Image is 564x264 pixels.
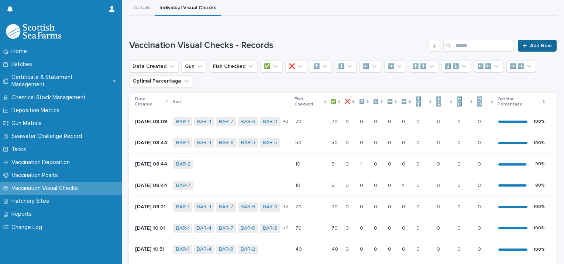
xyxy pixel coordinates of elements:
[197,119,211,125] a: BAR-4
[416,245,421,253] p: 0
[219,140,234,146] a: BAR-6
[437,245,441,253] p: 0
[295,224,303,232] p: 70
[310,60,332,72] button: ⬆️
[263,204,277,210] a: BAR-3
[263,140,277,146] a: BAR-5
[402,224,407,232] p: 0
[241,246,255,253] a: BAR-2
[241,140,255,146] a: BAR-3
[263,225,277,232] a: BAR-3
[409,60,439,72] button: ⬆️ ⬆️
[360,60,381,72] button: ⬅️
[360,202,365,210] p: 0
[331,224,339,232] p: 70
[457,95,468,109] p: ⬅️ ⬅️
[129,239,557,260] tr: [DATE] 10:51BAR-1 BAR-4 BAR-3 BAR-2 4040 4040 00 00 00 00 00 00 00 00 00 100%
[345,202,350,210] p: 0
[360,117,365,125] p: 0
[219,225,233,232] a: BAR-7
[416,138,421,146] p: 0
[210,60,258,72] button: Fish Checked
[345,117,350,125] p: 0
[8,107,65,114] p: Deposition Metrics
[219,246,233,253] a: BAR-3
[6,24,61,39] img: uOABhIYSsOPhGJQdTwEw
[401,98,407,106] p: ➡️
[197,140,211,146] a: BAR-4
[374,138,379,146] p: 0
[416,95,427,109] p: ⬆️ ⬆️
[437,202,441,210] p: 0
[129,196,557,218] tr: [DATE] 09:21BAR-1 BAR-4 BAR-7 BAR-6 BAR-3 +27070 7070 00 00 00 00 00 00 00 00 00 100%
[474,60,503,72] button: ⬅️ ⬅️
[129,218,557,239] tr: [DATE] 10:01BAR-1 BAR-4 BAR-7 BAR-6 BAR-3 +27070 7070 00 00 00 00 00 00 00 00 00 100%
[241,225,255,232] a: BAR-6
[176,183,190,189] a: BAR-7
[345,224,350,232] p: 0
[219,204,233,210] a: BAR-7
[197,246,211,253] a: BAR-4
[388,160,393,167] p: 0
[535,183,545,188] div: 90 %
[416,202,421,210] p: 0
[506,60,536,72] button: ➡️ ➡️
[388,117,393,125] p: 0
[261,60,282,72] button: ✅
[359,98,365,106] p: ⬆️
[402,117,407,125] p: 0
[8,211,38,218] p: Reports
[331,117,339,125] p: 70
[373,98,379,106] p: ⬇️
[8,198,55,205] p: Hatchery Sites
[478,138,482,146] p: 0
[129,175,557,196] tr: [DATE] 08:44BAR-7 1010 99 00 00 00 00 11 00 00 00 00 90%
[295,245,303,253] p: 40
[360,224,365,232] p: 0
[129,1,155,16] button: Details
[478,245,482,253] p: 0
[8,94,92,101] p: Chemical Stock Management
[388,224,393,232] p: 0
[533,247,545,252] div: 100 %
[402,160,407,167] p: 0
[295,138,303,146] p: 50
[345,245,350,253] p: 0
[457,202,462,210] p: 0
[443,40,513,52] input: Search
[388,202,393,210] p: 0
[416,224,421,232] p: 0
[437,138,441,146] p: 0
[478,202,482,210] p: 0
[387,98,393,106] p: ⬅️
[388,245,393,253] p: 0
[283,119,288,124] span: + 2
[530,43,552,48] span: Add New
[437,181,441,189] p: 0
[457,138,462,146] p: 0
[129,60,179,72] button: Date Created
[331,138,339,146] p: 50
[176,204,189,210] a: BAR-1
[388,181,393,189] p: 0
[331,202,339,210] p: 70
[416,181,421,189] p: 0
[402,202,407,210] p: 0
[135,119,167,125] p: [DATE] 08:09
[129,111,557,132] tr: [DATE] 08:09BAR-1 BAR-4 BAR-7 BAR-6 BAR-3 +27070 7070 00 00 00 00 00 00 00 00 00 100%
[402,181,405,189] p: 1
[478,181,482,189] p: 0
[535,161,545,167] div: 90 %
[197,204,211,210] a: BAR-4
[135,246,167,253] p: [DATE] 10:51
[533,226,545,231] div: 100 %
[241,204,255,210] a: BAR-6
[335,60,357,72] button: ⬇️
[135,225,167,232] p: [DATE] 10:01
[176,246,189,253] a: BAR-1
[374,117,379,125] p: 0
[295,202,303,210] p: 70
[388,138,393,146] p: 0
[172,98,181,106] p: Gun
[241,119,255,125] a: BAR-6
